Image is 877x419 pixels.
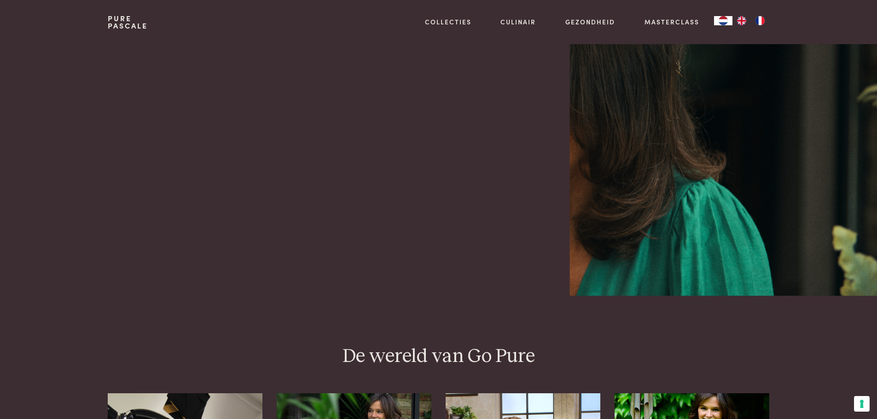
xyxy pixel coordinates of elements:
[645,17,699,27] a: Masterclass
[108,15,148,29] a: PurePascale
[108,344,769,369] h2: De wereld van Go Pure
[565,17,615,27] a: Gezondheid
[714,16,769,25] aside: Language selected: Nederlands
[500,17,536,27] a: Culinair
[425,17,471,27] a: Collecties
[714,16,732,25] div: Language
[732,16,769,25] ul: Language list
[854,396,870,412] button: Uw voorkeuren voor toestemming voor trackingtechnologieën
[714,16,732,25] a: NL
[751,16,769,25] a: FR
[732,16,751,25] a: EN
